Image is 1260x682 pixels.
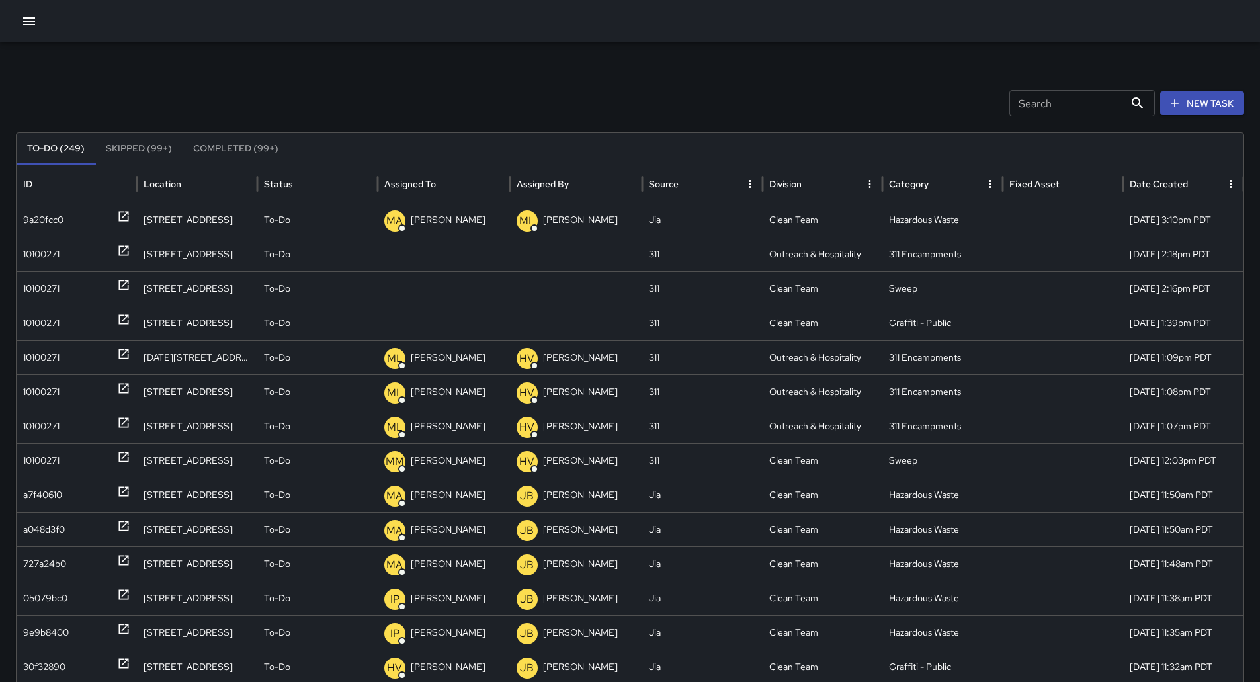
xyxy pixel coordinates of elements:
div: 160 6th Street [137,512,257,546]
p: MA [386,488,403,504]
div: Sweep [882,443,1003,478]
div: 311 [642,409,763,443]
div: 311 Encampments [882,409,1003,443]
div: 10/2/2025, 2:16pm PDT [1123,271,1243,306]
p: [PERSON_NAME] [411,513,485,546]
div: Hazardous Waste [882,478,1003,512]
div: a7f40610 [23,478,62,512]
div: 10/2/2025, 12:03pm PDT [1123,443,1243,478]
div: 25 8th Street [137,306,257,340]
div: Outreach & Hospitality [763,237,883,271]
p: HV [387,660,402,676]
div: Outreach & Hospitality [763,340,883,374]
div: 311 [642,306,763,340]
p: [PERSON_NAME] [411,203,485,237]
div: Clean Team [763,443,883,478]
div: Jia [642,615,763,650]
div: Hazardous Waste [882,202,1003,237]
div: 10100271 [23,306,60,340]
div: 10100271 [23,409,60,443]
p: To-Do [264,547,290,581]
div: 10/2/2025, 1:39pm PDT [1123,306,1243,340]
p: [PERSON_NAME] [543,409,618,443]
div: 311 Encampments [882,340,1003,374]
p: [PERSON_NAME] [411,581,485,615]
p: [PERSON_NAME] [543,547,618,581]
div: Fixed Asset [1009,178,1060,190]
p: [PERSON_NAME] [543,203,618,237]
div: Outreach & Hospitality [763,409,883,443]
p: ML [519,213,535,229]
p: MA [386,523,403,538]
div: 160 6th Street [137,478,257,512]
div: 991 Market Street [137,202,257,237]
div: Clean Team [763,546,883,581]
div: Jia [642,478,763,512]
div: 311 [642,271,763,306]
div: 10100271 [23,444,60,478]
div: 31 8th Street [137,271,257,306]
p: ML [387,419,403,435]
button: Completed (99+) [183,133,289,165]
p: To-Do [264,513,290,546]
p: To-Do [264,444,290,478]
p: To-Do [264,203,290,237]
div: Graffiti - Public [882,306,1003,340]
div: Hazardous Waste [882,546,1003,581]
div: 1200-1208 Market Street [137,340,257,374]
div: 1201 Market Street [137,374,257,409]
p: MA [386,557,403,573]
div: 10/2/2025, 11:38am PDT [1123,581,1243,615]
div: 311 [642,237,763,271]
p: [PERSON_NAME] [411,616,485,650]
div: Clean Team [763,615,883,650]
p: To-Do [264,581,290,615]
p: JB [520,523,534,538]
p: [PERSON_NAME] [411,375,485,409]
div: 1098a Market Street [137,443,257,478]
div: 311 [642,443,763,478]
div: 9a20fcc0 [23,203,63,237]
p: [PERSON_NAME] [543,478,618,512]
div: Location [144,178,181,190]
button: Date Created column menu [1222,175,1240,193]
p: [PERSON_NAME] [543,375,618,409]
p: To-Do [264,341,290,374]
p: ML [387,385,403,401]
button: Division column menu [861,175,879,193]
div: Category [889,178,929,190]
div: Outreach & Hospitality [763,374,883,409]
p: HV [519,454,534,470]
div: 10/2/2025, 3:10pm PDT [1123,202,1243,237]
p: MM [386,454,404,470]
div: 10/2/2025, 2:18pm PDT [1123,237,1243,271]
p: JB [520,557,534,573]
div: 9e9b8400 [23,616,69,650]
div: Assigned To [384,178,436,190]
div: 438 Tehama Street [137,581,257,615]
div: 10/2/2025, 11:48am PDT [1123,546,1243,581]
div: a048d3f0 [23,513,65,546]
p: [PERSON_NAME] [543,341,618,374]
p: [PERSON_NAME] [543,616,618,650]
p: To-Do [264,237,290,271]
p: IP [390,591,399,607]
div: Hazardous Waste [882,512,1003,546]
div: ID [23,178,32,190]
div: Clean Team [763,512,883,546]
p: To-Do [264,375,290,409]
div: Jia [642,581,763,615]
p: ML [387,351,403,366]
div: 472 Tehama Street [137,615,257,650]
div: Clean Team [763,306,883,340]
div: Date Created [1130,178,1188,190]
div: Hazardous Waste [882,581,1003,615]
div: Source [649,178,679,190]
div: 10100271 [23,237,60,271]
div: Clean Team [763,202,883,237]
p: HV [519,351,534,366]
p: To-Do [264,478,290,512]
div: 10100271 [23,272,60,306]
div: 29 8th Street [137,409,257,443]
div: Division [769,178,802,190]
